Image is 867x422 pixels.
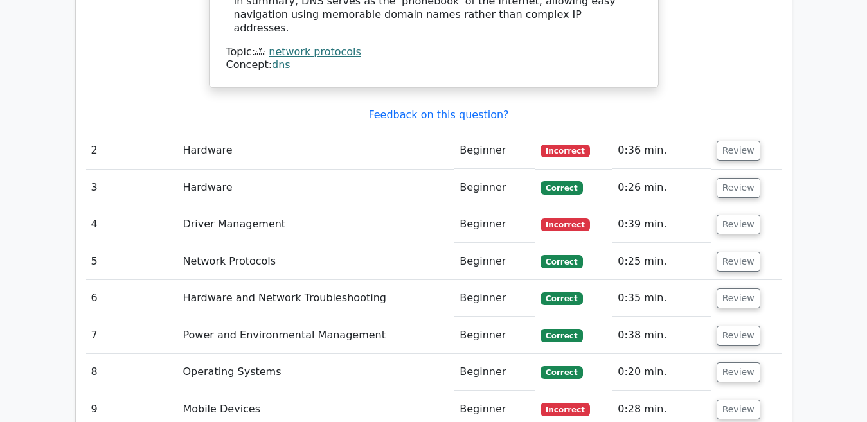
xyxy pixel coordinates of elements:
td: Power and Environmental Management [177,317,454,354]
td: 6 [86,280,178,317]
span: Incorrect [541,145,590,157]
td: Operating Systems [177,354,454,391]
td: Beginner [454,170,535,206]
span: Correct [541,181,582,194]
a: network protocols [269,46,361,58]
button: Review [717,288,760,308]
div: Concept: [226,58,641,72]
td: 4 [86,206,178,243]
td: Beginner [454,243,535,280]
td: 0:36 min. [612,132,711,169]
button: Review [717,326,760,346]
td: Hardware [177,132,454,169]
td: 5 [86,243,178,280]
a: dns [272,58,290,71]
td: Beginner [454,132,535,169]
span: Correct [541,329,582,342]
td: 3 [86,170,178,206]
td: 0:39 min. [612,206,711,243]
button: Review [717,215,760,234]
td: Hardware and Network Troubleshooting [177,280,454,317]
td: Beginner [454,206,535,243]
td: 0:26 min. [612,170,711,206]
td: Driver Management [177,206,454,243]
button: Review [717,252,760,272]
td: Beginner [454,280,535,317]
td: 0:20 min. [612,354,711,391]
span: Correct [541,255,582,268]
td: Beginner [454,317,535,354]
td: Beginner [454,354,535,391]
div: Topic: [226,46,641,59]
button: Review [717,141,760,161]
td: 0:25 min. [612,243,711,280]
td: 2 [86,132,178,169]
td: Network Protocols [177,243,454,280]
span: Incorrect [541,218,590,231]
td: 0:38 min. [612,317,711,354]
td: Hardware [177,170,454,206]
button: Review [717,400,760,419]
span: Correct [541,366,582,379]
td: 7 [86,317,178,354]
td: 8 [86,354,178,391]
a: Feedback on this question? [368,109,508,121]
td: 0:35 min. [612,280,711,317]
span: Incorrect [541,403,590,416]
button: Review [717,178,760,198]
button: Review [717,362,760,382]
span: Correct [541,292,582,305]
